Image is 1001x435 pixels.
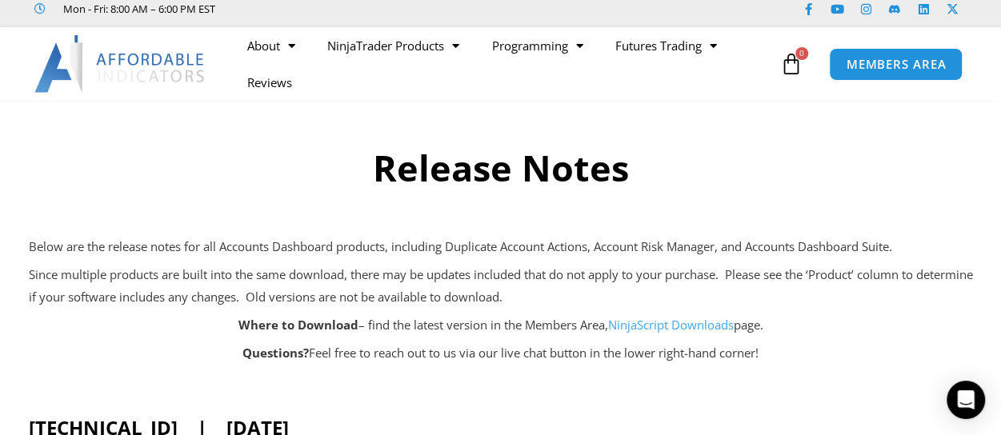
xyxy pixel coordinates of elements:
[242,345,309,361] strong: Questions?
[846,58,946,70] span: MEMBERS AREA
[947,381,985,419] div: Open Intercom Messenger
[34,35,206,93] img: LogoAI | Affordable Indicators – NinjaTrader
[238,1,478,17] iframe: Customer reviews powered by Trustpilot
[231,27,776,101] nav: Menu
[756,41,827,87] a: 0
[29,264,973,309] p: Since multiple products are built into the same download, there may be updates included that do n...
[311,27,475,64] a: NinjaTrader Products
[29,145,973,192] h2: Release Notes
[608,317,734,333] a: NinjaScript Downloads
[829,48,963,81] a: MEMBERS AREA
[475,27,599,64] a: Programming
[238,317,358,333] strong: Where to Download
[231,64,308,101] a: Reviews
[29,236,973,258] p: Below are the release notes for all Accounts Dashboard products, including Duplicate Account Acti...
[795,47,808,60] span: 0
[231,27,311,64] a: About
[599,27,732,64] a: Futures Trading
[29,342,973,365] p: Feel free to reach out to us via our live chat button in the lower right-hand corner!
[29,314,973,337] p: – find the latest version in the Members Area, page.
